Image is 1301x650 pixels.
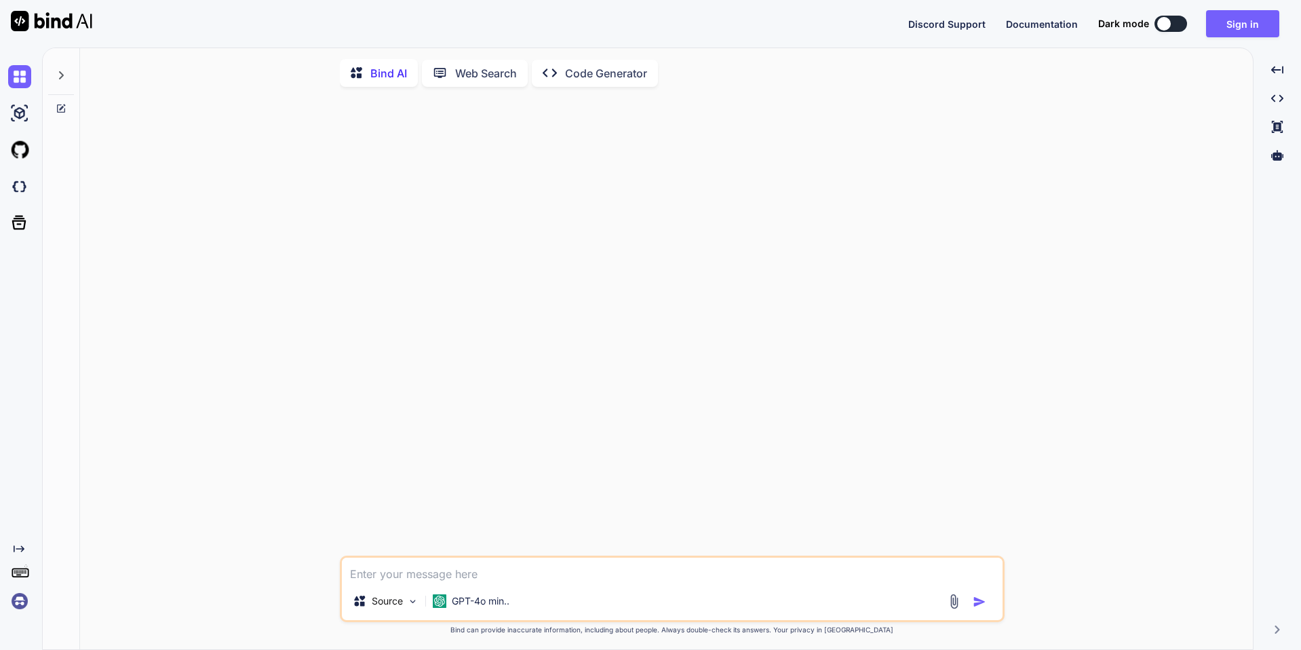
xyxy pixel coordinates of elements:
[8,138,31,161] img: githubLight
[452,594,509,608] p: GPT-4o min..
[908,18,986,30] span: Discord Support
[455,65,517,81] p: Web Search
[433,594,446,608] img: GPT-4o mini
[372,594,403,608] p: Source
[1006,18,1078,30] span: Documentation
[11,11,92,31] img: Bind AI
[8,175,31,198] img: darkCloudIdeIcon
[8,65,31,88] img: chat
[946,594,962,609] img: attachment
[370,65,407,81] p: Bind AI
[973,595,986,609] img: icon
[565,65,647,81] p: Code Generator
[1098,17,1149,31] span: Dark mode
[1206,10,1279,37] button: Sign in
[407,596,419,607] img: Pick Models
[908,17,986,31] button: Discord Support
[8,102,31,125] img: ai-studio
[340,625,1005,635] p: Bind can provide inaccurate information, including about people. Always double-check its answers....
[8,590,31,613] img: signin
[1006,17,1078,31] button: Documentation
